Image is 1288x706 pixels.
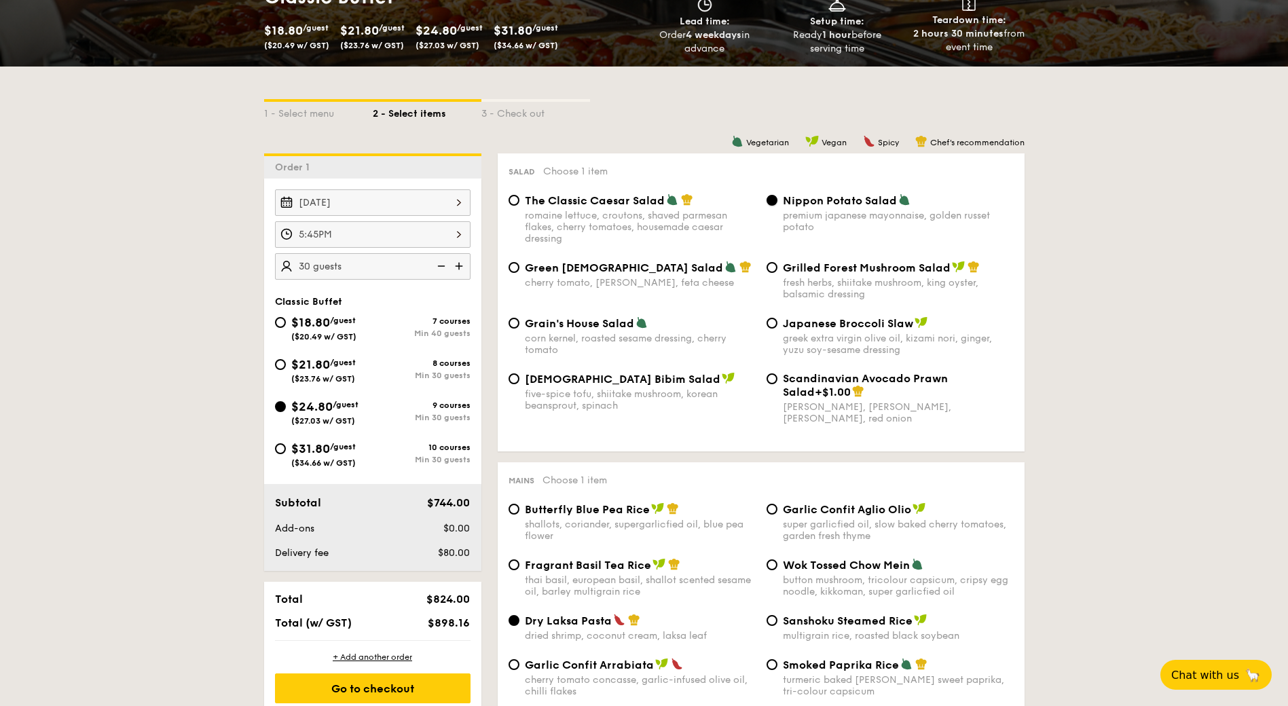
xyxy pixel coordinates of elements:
[913,28,1004,39] strong: 2 hours 30 minutes
[373,102,481,121] div: 2 - Select items
[373,413,471,422] div: Min 30 guests
[291,332,356,341] span: ($20.49 w/ GST)
[303,23,329,33] span: /guest
[275,673,471,703] div: Go to checkout
[509,373,519,384] input: [DEMOGRAPHIC_DATA] Bibim Saladfive-spice tofu, shiitake mushroom, korean beansprout, spinach
[275,162,315,173] span: Order 1
[898,193,910,206] img: icon-vegetarian.fe4039eb.svg
[373,443,471,452] div: 10 courses
[430,253,450,279] img: icon-reduce.1d2dbef1.svg
[450,253,471,279] img: icon-add.58712e84.svg
[275,253,471,280] input: Number of guests
[275,317,286,328] input: $18.80/guest($20.49 w/ GST)7 coursesMin 40 guests
[291,374,355,384] span: ($23.76 w/ GST)
[525,574,756,597] div: thai basil, european basil, shallot scented sesame oil, barley multigrain rice
[525,261,723,274] span: Green [DEMOGRAPHIC_DATA] Salad
[652,558,666,570] img: icon-vegan.f8ff3823.svg
[776,29,898,56] div: Ready before serving time
[494,23,532,38] span: $31.80
[525,333,756,356] div: corn kernel, roasted sesame dressing, cherry tomato
[275,221,471,248] input: Event time
[542,475,607,486] span: Choose 1 item
[767,262,777,273] input: Grilled Forest Mushroom Saladfresh herbs, shiitake mushroom, king oyster, balsamic dressing
[852,385,864,397] img: icon-chef-hat.a58ddaea.svg
[767,615,777,626] input: Sanshoku Steamed Ricemultigrain rice, roasted black soybean
[783,559,910,572] span: Wok Tossed Chow Mein
[739,261,752,273] img: icon-chef-hat.a58ddaea.svg
[291,458,356,468] span: ($34.66 w/ GST)
[264,23,303,38] span: $18.80
[722,372,735,384] img: icon-vegan.f8ff3823.svg
[373,401,471,410] div: 9 courses
[644,29,766,56] div: Order in advance
[911,558,923,570] img: icon-vegetarian.fe4039eb.svg
[509,559,519,570] input: Fragrant Basil Tea Ricethai basil, european basil, shallot scented sesame oil, barley multigrain ...
[968,261,980,273] img: icon-chef-hat.a58ddaea.svg
[908,27,1030,54] div: from event time
[525,658,654,671] span: Garlic Confit Arrabiata
[525,614,612,627] span: Dry Laksa Pasta
[746,138,789,147] span: Vegetarian
[810,16,864,27] span: Setup time:
[724,261,737,273] img: icon-vegetarian.fe4039eb.svg
[680,16,730,27] span: Lead time:
[291,357,330,372] span: $21.80
[783,574,1014,597] div: button mushroom, tricolour capsicum, cripsy egg noodle, kikkoman, super garlicfied oil
[275,547,329,559] span: Delivery fee
[731,135,743,147] img: icon-vegetarian.fe4039eb.svg
[655,658,669,670] img: icon-vegan.f8ff3823.svg
[525,210,756,244] div: romaine lettuce, croutons, shaved parmesan flakes, cherry tomatoes, housemade caesar dressing
[330,442,356,451] span: /guest
[416,41,479,50] span: ($27.03 w/ GST)
[509,318,519,329] input: Grain's House Saladcorn kernel, roasted sesame dressing, cherry tomato
[275,359,286,370] input: $21.80/guest($23.76 w/ GST)8 coursesMin 30 guests
[275,189,471,216] input: Event date
[373,358,471,368] div: 8 courses
[783,372,948,398] span: Scandinavian Avocado Prawn Salad
[783,401,1014,424] div: [PERSON_NAME], [PERSON_NAME], [PERSON_NAME], red onion
[525,194,665,207] span: The Classic Caesar Salad
[373,329,471,338] div: Min 40 guests
[525,277,756,289] div: cherry tomato, [PERSON_NAME], feta cheese
[915,135,927,147] img: icon-chef-hat.a58ddaea.svg
[914,614,927,626] img: icon-vegan.f8ff3823.svg
[767,195,777,206] input: Nippon Potato Saladpremium japanese mayonnaise, golden russet potato
[681,193,693,206] img: icon-chef-hat.a58ddaea.svg
[767,659,777,670] input: Smoked Paprika Riceturmeric baked [PERSON_NAME] sweet paprika, tri-colour capsicum
[952,261,965,273] img: icon-vegan.f8ff3823.svg
[438,547,470,559] span: $80.00
[815,386,851,398] span: +$1.00
[373,455,471,464] div: Min 30 guests
[509,167,535,176] span: Salad
[822,138,847,147] span: Vegan
[379,23,405,33] span: /guest
[525,388,756,411] div: five-spice tofu, shiitake mushroom, korean beansprout, spinach
[543,166,608,177] span: Choose 1 item
[783,333,1014,356] div: greek extra virgin olive oil, kizami nori, ginger, yuzu soy-sesame dressing
[525,373,720,386] span: [DEMOGRAPHIC_DATA] Bibim Salad
[666,193,678,206] img: icon-vegetarian.fe4039eb.svg
[783,630,1014,642] div: multigrain rice, roasted black soybean
[667,502,679,515] img: icon-chef-hat.a58ddaea.svg
[340,23,379,38] span: $21.80
[863,135,875,147] img: icon-spicy.37a8142b.svg
[783,210,1014,233] div: premium japanese mayonnaise, golden russet potato
[767,318,777,329] input: Japanese Broccoli Slawgreek extra virgin olive oil, kizami nori, ginger, yuzu soy-sesame dressing
[426,593,470,606] span: $824.00
[457,23,483,33] span: /guest
[291,416,355,426] span: ($27.03 w/ GST)
[264,41,329,50] span: ($20.49 w/ GST)
[1160,660,1272,690] button: Chat with us🦙
[767,504,777,515] input: Garlic Confit Aglio Oliosuper garlicfied oil, slow baked cherry tomatoes, garden fresh thyme
[275,296,342,308] span: Classic Buffet
[340,41,404,50] span: ($23.76 w/ GST)
[783,194,897,207] span: Nippon Potato Salad
[330,358,356,367] span: /guest
[373,371,471,380] div: Min 30 guests
[932,14,1006,26] span: Teardown time:
[509,615,519,626] input: Dry Laksa Pastadried shrimp, coconut cream, laksa leaf
[509,659,519,670] input: Garlic Confit Arrabiatacherry tomato concasse, garlic-infused olive oil, chilli flakes
[291,315,330,330] span: $18.80
[671,658,683,670] img: icon-spicy.37a8142b.svg
[525,317,634,330] span: Grain's House Salad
